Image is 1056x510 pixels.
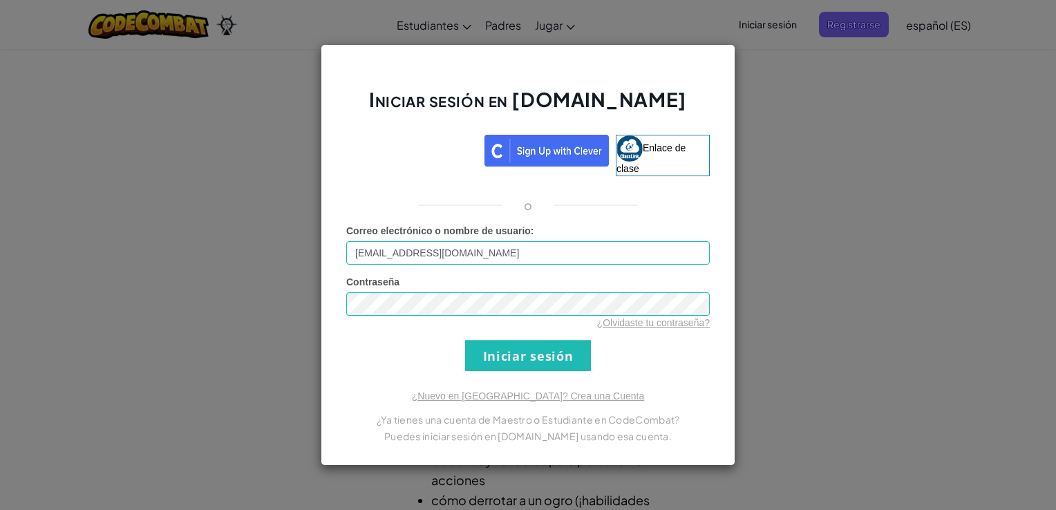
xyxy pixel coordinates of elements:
[597,317,710,328] a: ¿Olvidaste tu contraseña?
[339,133,484,164] iframe: Botón de Acceder con Google
[484,135,609,167] img: clever_sso_button@2x.png
[616,135,643,162] img: classlink-logo-small.png
[346,276,399,287] span: Contraseña
[524,197,532,214] p: o
[346,224,534,238] label: :
[346,428,710,444] p: Puedes iniciar sesión en [DOMAIN_NAME] usando esa cuenta.
[465,340,591,371] input: Iniciar sesión
[346,411,710,428] p: ¿Ya tienes una cuenta de Maestro o Estudiante en CodeCombat?
[346,86,710,126] h2: Iniciar sesión en [DOMAIN_NAME]
[616,142,686,174] span: Enlace de clase
[772,14,1042,201] iframe: Diálogo de Acceder con Google
[346,225,531,236] span: Correo electrónico o nombre de usuario
[412,390,644,402] a: ¿Nuevo en [GEOGRAPHIC_DATA]? Crea una Cuenta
